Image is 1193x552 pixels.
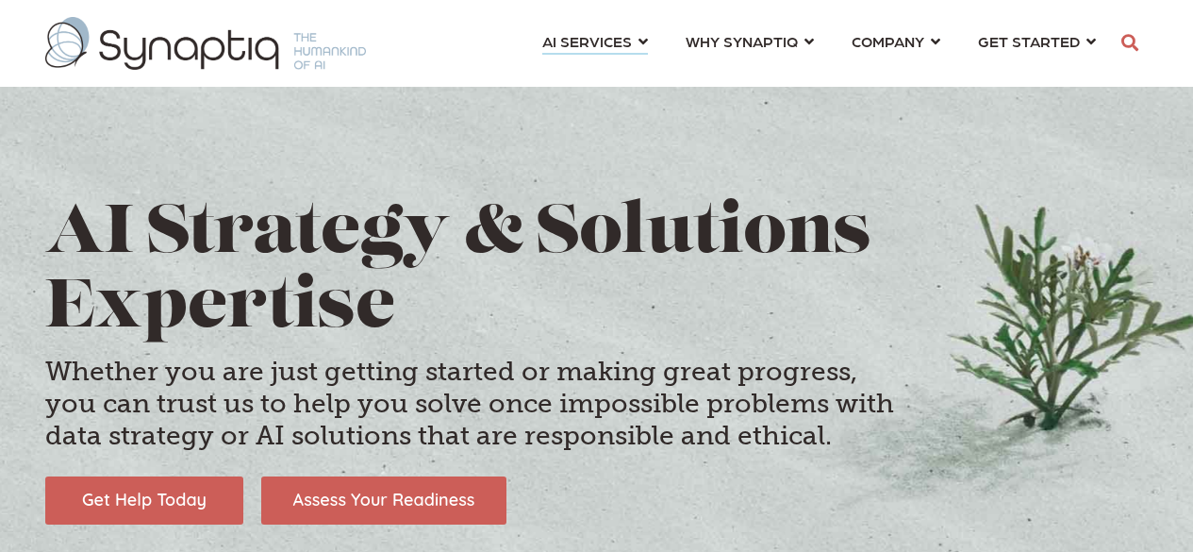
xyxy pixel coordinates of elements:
[978,28,1080,54] span: GET STARTED
[852,24,940,59] a: COMPANY
[686,28,798,54] span: WHY SYNAPTIQ
[852,28,924,54] span: COMPANY
[261,477,506,525] img: Assess Your Readiness
[542,28,632,54] span: AI SERVICES
[686,24,814,59] a: WHY SYNAPTIQ
[45,477,243,525] img: Get Help Today
[45,198,1149,347] h1: AI Strategy & Solutions Expertise
[523,9,1115,77] nav: menu
[45,17,366,70] img: synaptiq logo-1
[45,356,894,451] h4: Whether you are just getting started or making great progress, you can trust us to help you solve...
[542,24,648,59] a: AI SERVICES
[978,24,1096,59] a: GET STARTED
